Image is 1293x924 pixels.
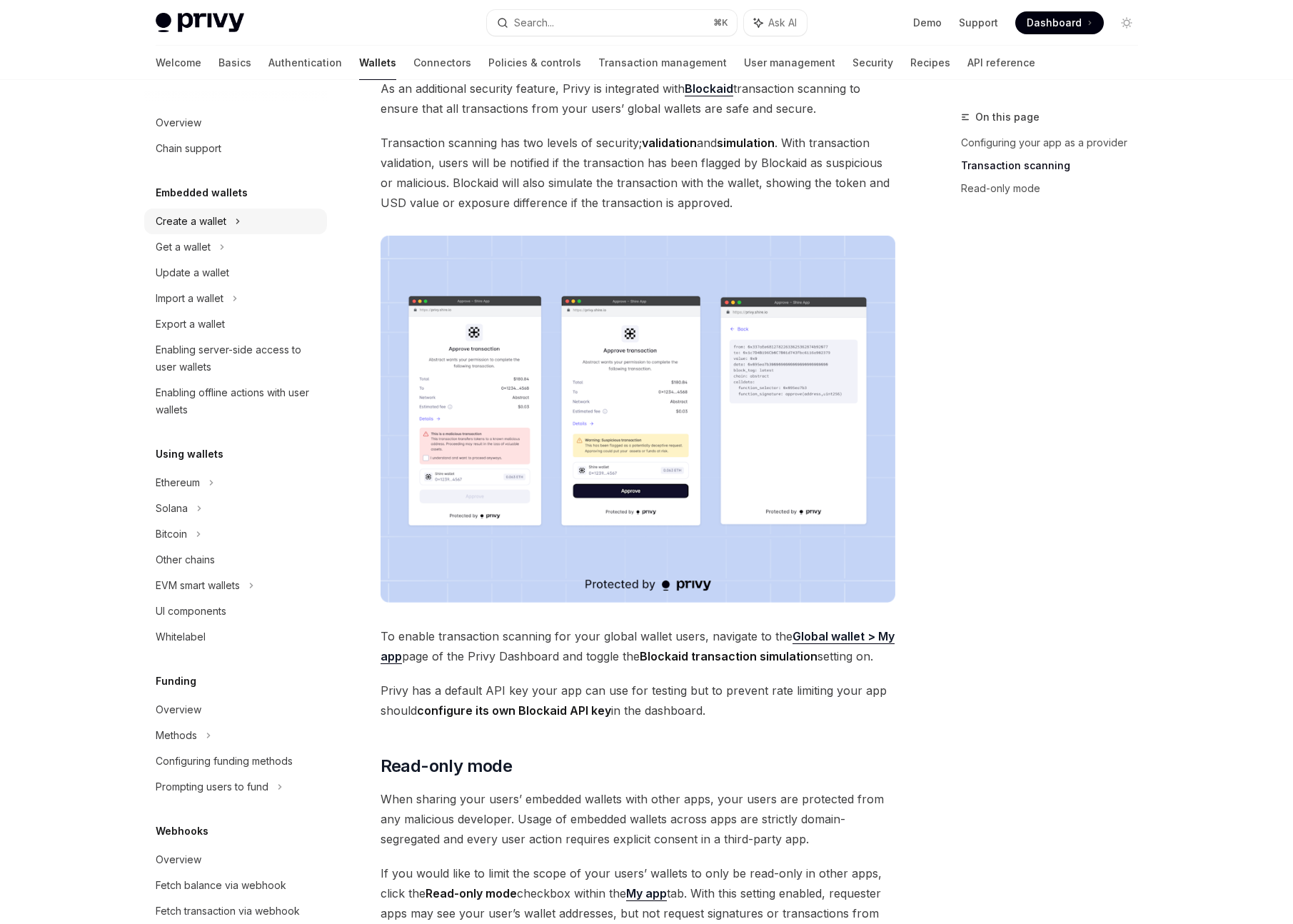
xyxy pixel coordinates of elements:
span: When sharing your users’ embedded wallets with other apps, your users are protected from any mali... [381,789,895,849]
a: Other chains [144,547,327,573]
a: Blockaid [685,81,733,96]
div: Prompting users to fund [156,778,268,795]
h5: Funding [156,673,196,690]
div: Whitelabel [156,628,206,646]
a: Wallets [359,46,396,80]
div: UI components [156,603,226,620]
img: Transaction scanning UI [381,236,895,603]
strong: configure its own Blockaid API key [417,703,611,718]
a: Dashboard [1015,11,1104,34]
div: Enabling offline actions with user wallets [156,384,318,418]
div: Enabling server-side access to user wallets [156,341,318,376]
a: Basics [218,46,251,80]
div: Fetch transaction via webhook [156,903,300,920]
div: Fetch balance via webhook [156,877,286,894]
div: EVM smart wallets [156,577,240,594]
div: Bitcoin [156,526,187,543]
button: Ask AI [744,10,807,36]
a: Fetch balance via webhook [144,873,327,898]
span: ⌘ K [713,17,728,29]
a: Authentication [268,46,342,80]
a: Fetch transaction via webhook [144,898,327,924]
div: Overview [156,701,201,718]
div: Get a wallet [156,238,211,256]
h5: Webhooks [156,823,208,840]
button: Toggle dark mode [1115,11,1138,34]
div: Other chains [156,551,215,568]
h5: Embedded wallets [156,184,248,201]
a: Overview [144,110,327,136]
a: Support [959,16,998,30]
span: To enable transaction scanning for your global wallet users, navigate to the page of the Privy Da... [381,626,895,666]
a: My app [626,886,667,901]
a: Global wallet > My app [381,629,895,664]
img: light logo [156,13,244,33]
a: Transaction scanning [961,154,1149,177]
span: Transaction scanning has two levels of security; and . With transaction validation, users will be... [381,133,895,213]
div: Methods [156,727,197,744]
a: Welcome [156,46,201,80]
a: Chain support [144,136,327,161]
div: Ethereum [156,474,200,491]
a: Policies & controls [488,46,581,80]
a: UI components [144,598,327,624]
span: Ask AI [768,16,797,30]
button: Search...⌘K [487,10,737,36]
a: Update a wallet [144,260,327,286]
div: Configuring funding methods [156,753,293,770]
span: Dashboard [1027,16,1082,30]
strong: Read-only mode [426,886,517,900]
div: Export a wallet [156,316,225,333]
div: Solana [156,500,188,517]
a: Enabling server-side access to user wallets [144,337,327,380]
div: Overview [156,114,201,131]
a: User management [744,46,835,80]
div: Chain support [156,140,221,157]
h5: Using wallets [156,446,223,463]
div: Import a wallet [156,290,223,307]
span: Read-only mode [381,755,513,778]
a: API reference [967,46,1035,80]
div: Overview [156,851,201,868]
a: Security [852,46,893,80]
a: Overview [144,847,327,873]
a: Transaction management [598,46,727,80]
div: Search... [514,14,554,31]
div: Create a wallet [156,213,226,230]
span: As an additional security feature, Privy is integrated with transaction scanning to ensure that a... [381,79,895,119]
a: Connectors [413,46,471,80]
strong: validation [642,136,697,150]
span: On this page [975,109,1040,126]
a: Enabling offline actions with user wallets [144,380,327,423]
a: Configuring funding methods [144,748,327,774]
a: Recipes [910,46,950,80]
a: Read-only mode [961,177,1149,200]
a: Demo [913,16,942,30]
a: Whitelabel [144,624,327,650]
span: Privy has a default API key your app can use for testing but to prevent rate limiting your app sh... [381,681,895,720]
a: Configuring your app as a provider [961,131,1149,154]
strong: Blockaid transaction simulation [640,649,817,663]
a: Overview [144,697,327,723]
strong: simulation [717,136,775,150]
a: Export a wallet [144,311,327,337]
div: Update a wallet [156,264,229,281]
strong: My app [626,886,667,900]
